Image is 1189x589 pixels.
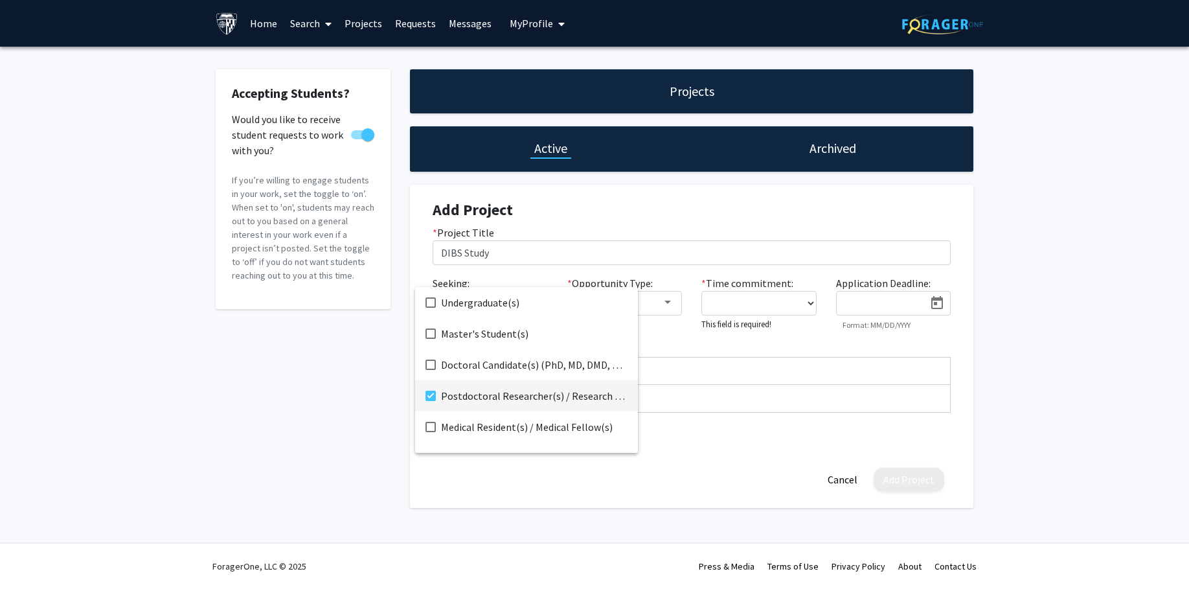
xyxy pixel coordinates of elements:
[441,411,628,443] span: Medical Resident(s) / Medical Fellow(s)
[441,318,628,349] span: Master's Student(s)
[441,380,628,411] span: Postdoctoral Researcher(s) / Research Staff
[441,349,628,380] span: Doctoral Candidate(s) (PhD, MD, DMD, PharmD, etc.)
[441,287,628,318] span: Undergraduate(s)
[10,531,55,579] iframe: Chat
[441,443,628,474] span: Faculty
